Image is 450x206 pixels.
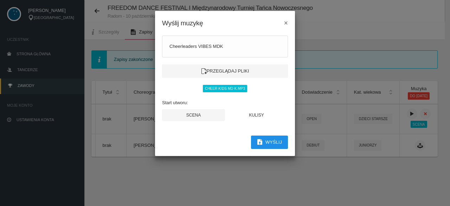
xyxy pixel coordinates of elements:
span: cheer kids md k.mp3 [203,85,247,92]
button: Wyślij [251,136,288,149]
button: Scena [162,109,225,121]
span: × [284,19,288,27]
button: Kulisy [225,109,288,121]
h4: Wyślij muzykę [162,18,203,28]
label: Start utworu: [162,99,188,106]
label: Przeglądaj pliki [162,64,288,78]
button: × [284,20,288,27]
div: Cheerleaders VIBES MDK [169,43,281,50]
